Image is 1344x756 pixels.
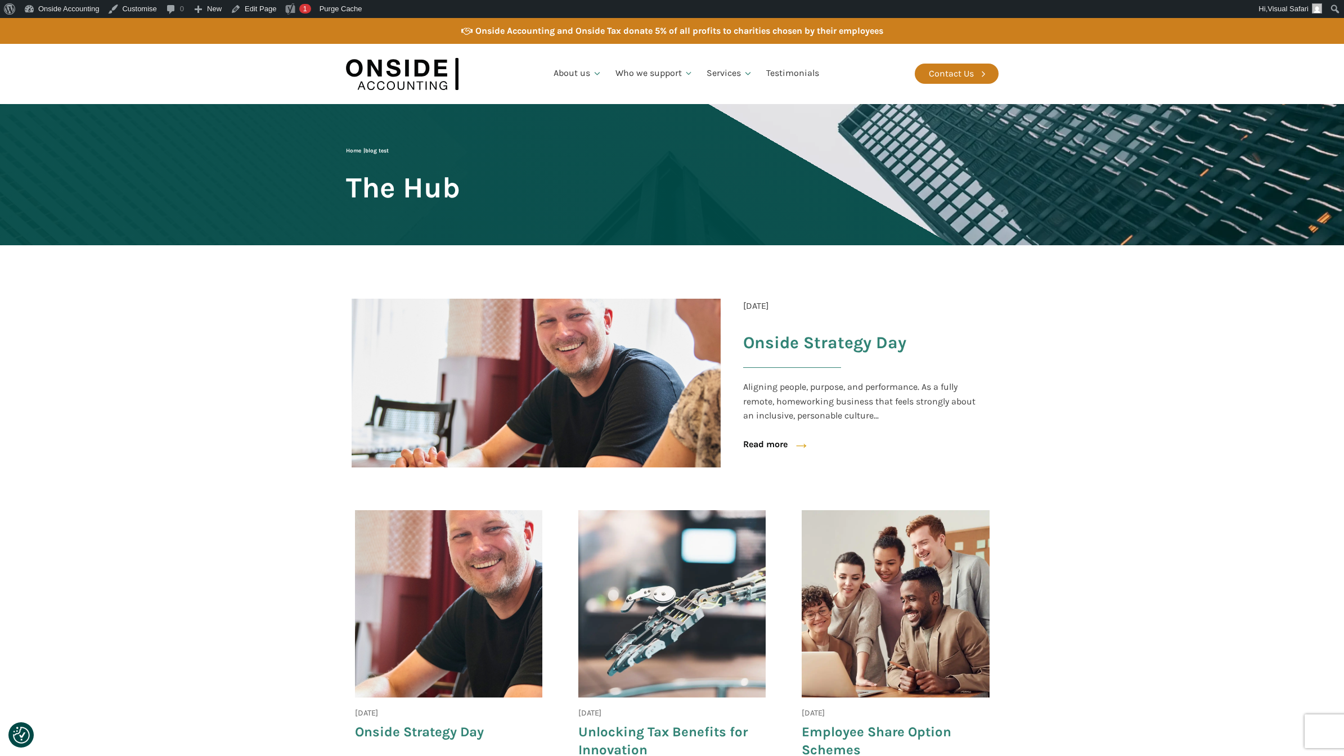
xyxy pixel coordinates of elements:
span: 1 [303,4,307,13]
img: Revisit consent button [13,727,30,744]
a: Testimonials [759,55,826,93]
a: Services [700,55,759,93]
a: Who we support [609,55,700,93]
img: Onside Accounting [346,52,459,96]
button: Consent Preferences [13,727,30,744]
h1: The Hub [346,172,460,203]
a: Contact Us [915,64,999,84]
span: Onside Strategy Day [743,332,906,354]
a: Onside Strategy Day [743,333,982,385]
div: Onside Accounting and Onside Tax donate 5% of all profits to charities chosen by their employees [475,24,883,38]
span: Aligning people, purpose, and performance. As a fully remote, homeworking business that feels str... [743,380,982,423]
div: [DATE] [802,706,825,719]
a: Read more [743,437,788,452]
span: | [346,147,389,154]
span: blog test [365,147,389,154]
span: Visual Safari [1267,4,1309,13]
span: [DATE] [743,299,769,313]
a: About us [547,55,609,93]
div: Contact Us [929,66,974,81]
div: → [782,431,810,458]
div: [DATE] [578,706,601,719]
div: [DATE] [355,706,378,719]
a: Home [346,147,361,154]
